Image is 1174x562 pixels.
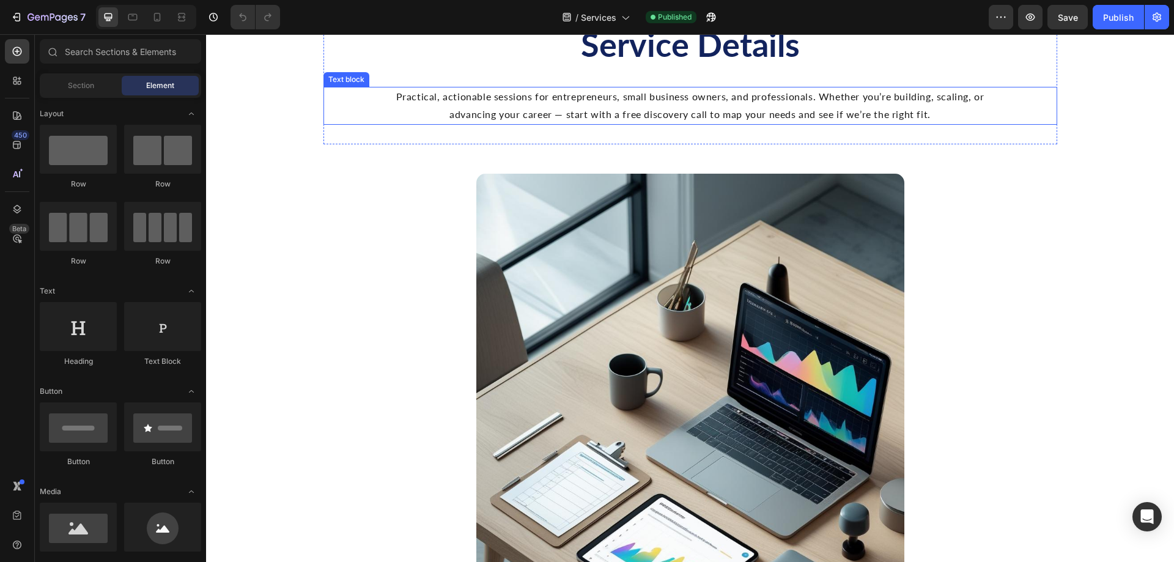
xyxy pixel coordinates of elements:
div: Undo/Redo [231,5,280,29]
span: Published [658,12,692,23]
input: Search Sections & Elements [40,39,201,64]
div: Button [124,456,201,467]
span: Layout [40,108,64,119]
span: Text [40,286,55,297]
iframe: Design area [206,34,1174,562]
span: Toggle open [182,281,201,301]
button: Save [1047,5,1088,29]
div: Row [124,179,201,190]
div: Row [124,256,201,267]
div: Text block [120,40,161,51]
p: Practical, actionable sessions for entrepreneurs, small business owners, and professionals. Wheth... [180,54,789,89]
span: Button [40,386,62,397]
div: Heading [40,356,117,367]
span: Toggle open [182,482,201,501]
span: Toggle open [182,382,201,401]
div: Text Block [124,356,201,367]
div: Row [40,179,117,190]
div: 450 [12,130,29,140]
div: Open Intercom Messenger [1132,502,1162,531]
span: Save [1058,12,1078,23]
button: Publish [1093,5,1144,29]
div: Publish [1103,11,1134,24]
button: 7 [5,5,91,29]
p: 7 [80,10,86,24]
span: Section [68,80,94,91]
div: Row [40,256,117,267]
span: / [575,11,578,24]
div: Button [40,456,117,467]
div: Beta [9,224,29,234]
span: Toggle open [182,104,201,124]
span: Services [581,11,616,24]
span: Media [40,486,61,497]
span: Element [146,80,174,91]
